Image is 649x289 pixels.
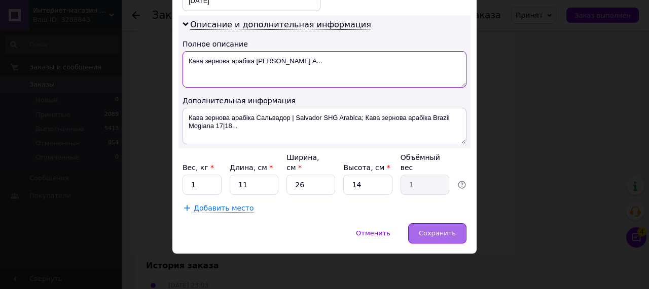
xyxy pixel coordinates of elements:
[183,39,466,49] div: Полное описание
[356,229,390,237] span: Отменить
[183,96,466,106] div: Дополнительная информация
[286,153,319,172] label: Ширина, см
[190,20,371,30] span: Описание и дополнительная информация
[194,204,254,213] span: Добавить место
[230,163,273,172] label: Длина, см
[343,163,390,172] label: Высота, см
[183,108,466,144] textarea: Кава зернова арабіка Сальвадор | Salvador SHG Arabica; Кава зернова арабіка Brazil Mogiana 17|18...
[183,163,214,172] label: Вес, кг
[401,152,449,173] div: Объёмный вес
[419,229,456,237] span: Сохранить
[183,51,466,88] textarea: Кава зернова арабіка [PERSON_NAME] A...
